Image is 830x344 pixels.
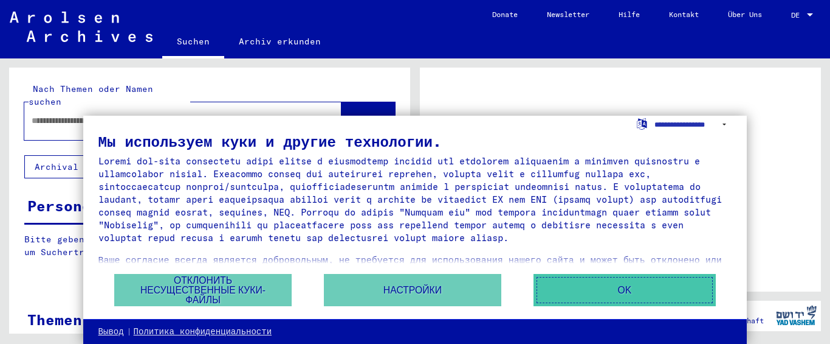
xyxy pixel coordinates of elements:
[341,102,395,140] button: Suche
[224,27,335,56] a: Archiv erkunden
[324,274,501,306] button: Настройки
[114,274,292,306] button: Отклонить несущественные куки-файлы
[636,118,648,129] label: Выберите язык
[98,326,124,338] a: Вывод
[10,12,153,42] img: Arolsen_neg.svg
[654,116,732,133] select: Выберите язык
[162,27,224,58] a: Suchen
[27,195,100,217] div: Personen
[773,300,819,331] img: yv_logo.png
[29,83,153,107] mat-label: Nach Themen oder Namen suchen
[24,155,153,178] button: Archival tree units
[134,326,272,338] a: Политика конфиденциальности
[24,233,394,259] p: Bitte geben Sie einen Suchbegriff ein oder nutzen Sie die Filter, um Suchertreffer zu erhalten.
[791,11,804,19] span: DE
[533,274,716,306] button: OK
[98,253,732,292] div: Ваше согласие всегда является добровольным, не требуется для использования нашего сайта и может б...
[98,155,732,244] div: Loremi dol-sita consectetu adipi elitse d eiusmodtemp incidid utl etdolorem aliquaenim a minimven...
[27,309,82,331] div: Themen
[98,134,732,149] div: Мы используем куки и другие технологии.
